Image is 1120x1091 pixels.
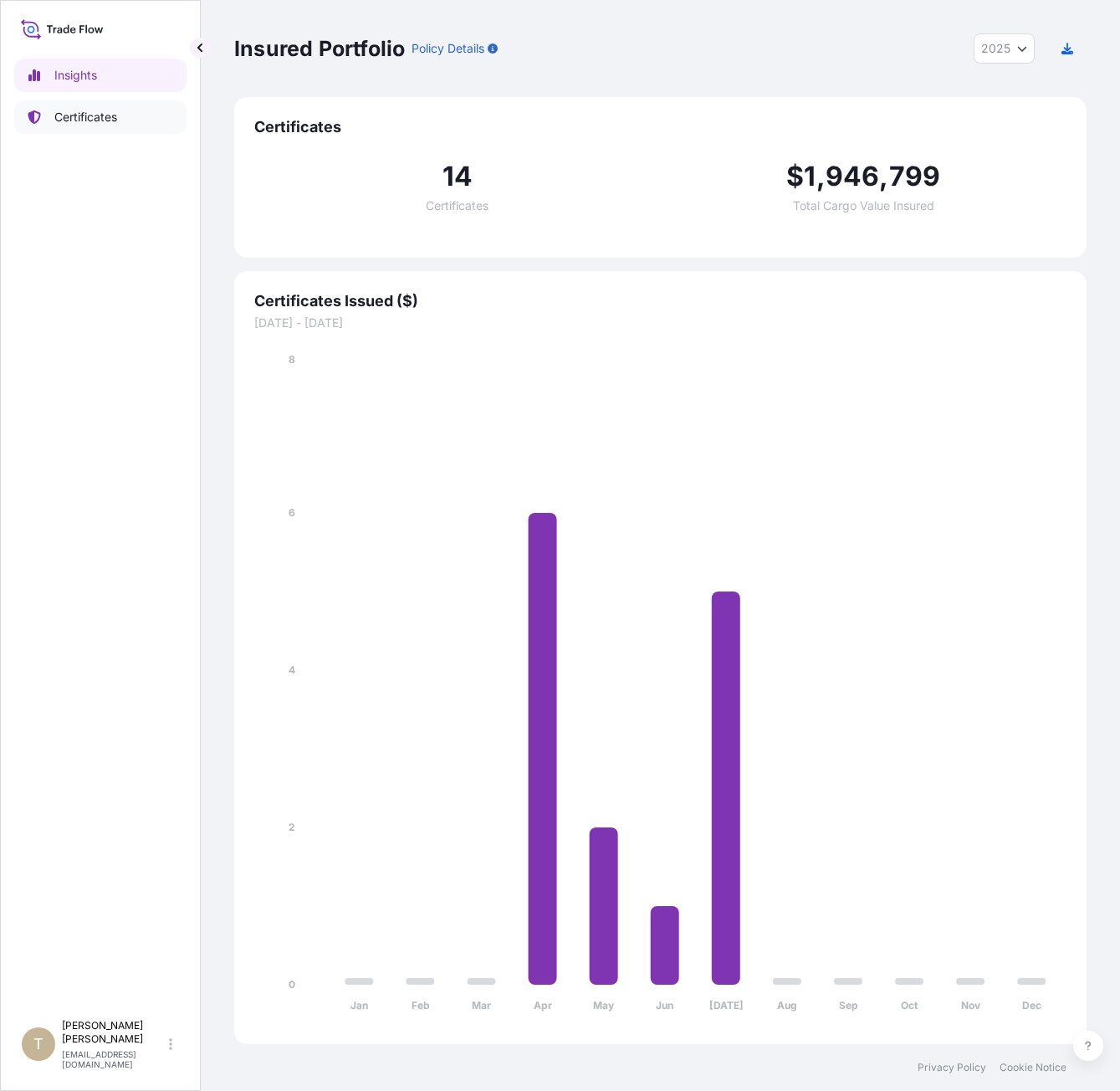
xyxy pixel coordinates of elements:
tspan: Aug [777,999,797,1012]
tspan: May [593,999,615,1012]
p: Insured Portfolio [234,35,405,62]
tspan: Apr [534,999,552,1012]
span: 2025 [981,40,1010,57]
span: 946 [826,163,880,190]
span: , [816,163,826,190]
p: Certificates [54,109,117,125]
tspan: Sep [839,999,858,1012]
a: Cookie Notice [1000,1061,1066,1074]
a: Privacy Policy [918,1061,986,1074]
tspan: 8 [289,353,295,366]
tspan: Oct [901,999,918,1012]
tspan: Jun [656,999,673,1012]
tspan: 6 [289,506,295,519]
tspan: Dec [1022,999,1041,1012]
button: Year Selector [974,33,1035,64]
span: , [879,163,888,190]
tspan: 0 [289,978,295,991]
span: 14 [442,163,473,190]
p: Policy Details [412,40,484,57]
span: 799 [889,163,941,190]
tspan: Jan [350,999,368,1012]
span: Total Cargo Value Insured [793,200,934,212]
span: Certificates Issued ($) [254,291,1066,311]
p: [EMAIL_ADDRESS][DOMAIN_NAME] [62,1049,166,1069]
tspan: 2 [289,821,295,833]
tspan: 4 [289,663,295,676]
p: Insights [54,67,97,84]
a: Insights [14,59,187,92]
span: $ [786,163,804,190]
tspan: Mar [472,999,491,1012]
tspan: Nov [961,999,981,1012]
tspan: Feb [412,999,430,1012]
span: Certificates [254,117,1066,137]
tspan: [DATE] [709,999,744,1012]
p: [PERSON_NAME] [PERSON_NAME] [62,1019,166,1046]
a: Certificates [14,100,187,134]
span: T [33,1036,43,1053]
span: 1 [804,163,816,190]
span: Certificates [426,200,488,212]
span: [DATE] - [DATE] [254,315,1066,331]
